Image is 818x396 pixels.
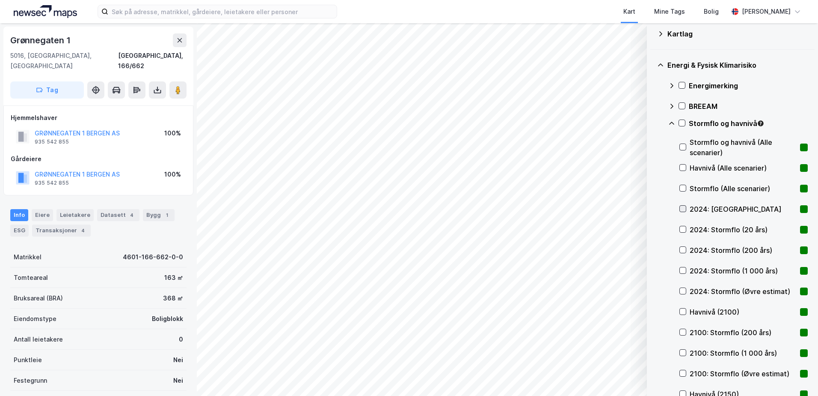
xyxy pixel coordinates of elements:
[143,209,175,221] div: Bygg
[164,128,181,138] div: 100%
[14,5,77,18] img: logo.a4113a55bc3d86da70a041830d287a7e.svg
[164,169,181,180] div: 100%
[35,180,69,186] div: 935 542 855
[14,314,56,324] div: Eiendomstype
[689,118,808,129] div: Stormflo og havnivå
[690,163,797,173] div: Havnivå (Alle scenarier)
[11,154,186,164] div: Gårdeiere
[690,348,797,358] div: 2100: Stormflo (1 000 års)
[79,226,87,235] div: 4
[14,273,48,283] div: Tomteareal
[690,369,797,379] div: 2100: Stormflo (Øvre estimat)
[623,6,635,17] div: Kart
[667,29,808,39] div: Kartlag
[14,334,63,345] div: Antall leietakere
[10,225,29,237] div: ESG
[704,6,719,17] div: Bolig
[10,209,28,221] div: Info
[654,6,685,17] div: Mine Tags
[690,307,797,317] div: Havnivå (2100)
[689,101,808,111] div: BREEAM
[10,33,72,47] div: Grønnegaten 1
[163,211,171,219] div: 1
[689,81,808,91] div: Energimerking
[32,209,53,221] div: Eiere
[690,266,797,276] div: 2024: Stormflo (1 000 års)
[56,209,94,221] div: Leietakere
[32,225,91,237] div: Transaksjoner
[742,6,791,17] div: [PERSON_NAME]
[35,138,69,145] div: 935 542 855
[667,60,808,70] div: Energi & Fysisk Klimarisiko
[164,273,183,283] div: 163 ㎡
[690,183,797,194] div: Stormflo (Alle scenarier)
[775,355,818,396] iframe: Chat Widget
[14,252,41,262] div: Matrikkel
[127,211,136,219] div: 4
[163,293,183,303] div: 368 ㎡
[152,314,183,324] div: Boligblokk
[690,327,797,338] div: 2100: Stormflo (200 års)
[123,252,183,262] div: 4601-166-662-0-0
[173,375,183,386] div: Nei
[690,204,797,214] div: 2024: [GEOGRAPHIC_DATA]
[14,293,63,303] div: Bruksareal (BRA)
[14,355,42,365] div: Punktleie
[10,81,84,99] button: Tag
[11,113,186,123] div: Hjemmelshaver
[173,355,183,365] div: Nei
[690,245,797,255] div: 2024: Stormflo (200 års)
[108,5,337,18] input: Søk på adresse, matrikkel, gårdeiere, leietakere eller personer
[14,375,47,386] div: Festegrunn
[690,286,797,297] div: 2024: Stormflo (Øvre estimat)
[97,209,139,221] div: Datasett
[690,137,797,158] div: Stormflo og havnivå (Alle scenarier)
[179,334,183,345] div: 0
[118,51,187,71] div: [GEOGRAPHIC_DATA], 166/662
[690,225,797,235] div: 2024: Stormflo (20 års)
[757,120,765,127] div: Tooltip anchor
[10,51,118,71] div: 5016, [GEOGRAPHIC_DATA], [GEOGRAPHIC_DATA]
